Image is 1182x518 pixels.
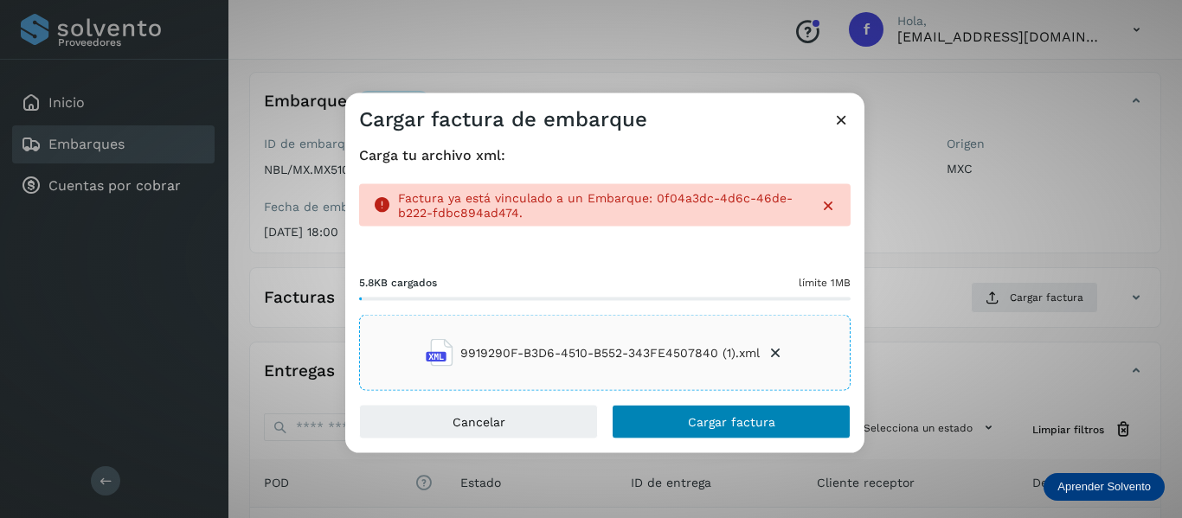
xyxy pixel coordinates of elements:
[398,190,806,220] p: Factura ya está vinculado a un Embarque: 0f04a3dc-4d6c-46de-b222-fdbc894ad474.
[688,416,775,428] span: Cargar factura
[1044,473,1165,501] div: Aprender Solvento
[359,275,437,291] span: 5.8KB cargados
[799,275,851,291] span: límite 1MB
[359,106,647,131] h3: Cargar factura de embarque
[359,146,851,163] h4: Carga tu archivo xml:
[1057,480,1151,494] p: Aprender Solvento
[612,405,851,439] button: Cargar factura
[460,343,760,361] span: 9919290F-B3D6-4510-B552-343FE4507840 (1).xml
[453,416,505,428] span: Cancelar
[359,405,598,439] button: Cancelar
